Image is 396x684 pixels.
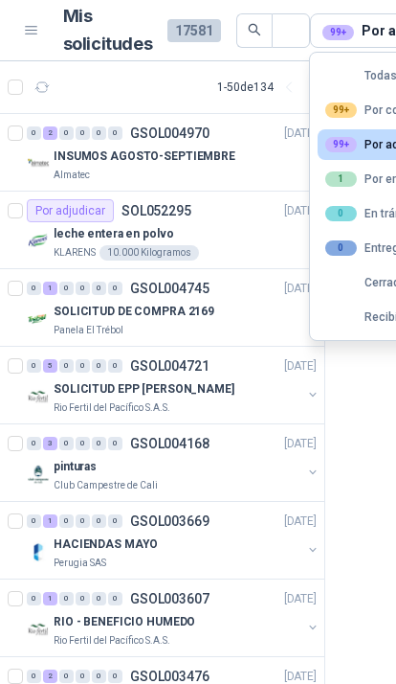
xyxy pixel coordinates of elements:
[59,437,74,450] div: 0
[322,25,354,40] div: 99+
[76,126,90,140] div: 0
[54,168,90,183] p: Almatec
[27,152,50,175] img: Company Logo
[130,126,209,140] p: GSOL004970
[121,204,191,217] p: SOL052295
[54,536,158,554] p: HACIENDAS MAYO
[43,126,57,140] div: 2
[130,514,209,528] p: GSOL003669
[27,277,320,338] a: 0 1 0 0 0 0 GSOL004745[DATE] Company LogoSOLICITUD DE COMPRA 2169Panela El Trébol
[92,670,106,683] div: 0
[108,359,122,373] div: 0
[27,308,50,331] img: Company Logo
[54,478,158,493] p: Club Campestre de Cali
[27,514,41,528] div: 0
[92,282,106,295] div: 0
[325,171,357,187] div: 1
[27,385,50,408] img: Company Logo
[59,282,74,295] div: 0
[325,206,357,221] div: 0
[76,514,90,528] div: 0
[43,282,57,295] div: 1
[108,126,122,140] div: 0
[43,514,57,528] div: 1
[27,510,320,571] a: 0 1 0 0 0 0 GSOL003669[DATE] Company LogoHACIENDAS MAYOPerugia SAS
[27,122,320,183] a: 0 2 0 0 0 0 GSOL004970[DATE] Company LogoINSUMOS AGOSTO-SEPTIEMBREAlmatec
[76,282,90,295] div: 0
[130,282,209,295] p: GSOL004745
[27,282,41,295] div: 0
[54,458,97,476] p: pinturas
[59,670,74,683] div: 0
[108,437,122,450] div: 0
[167,19,221,42] span: 17581
[27,618,50,641] img: Company Logo
[284,125,317,143] p: [DATE]
[27,432,320,493] a: 0 3 0 0 0 0 GSOL004168[DATE] Company LogopinturasClub Campestre de Cali
[284,435,317,453] p: [DATE]
[108,670,122,683] div: 0
[284,513,317,531] p: [DATE]
[54,225,173,243] p: leche entera en polvo
[27,670,41,683] div: 0
[54,303,214,321] p: SOLICITUD DE COMPRA 2169
[76,670,90,683] div: 0
[27,437,41,450] div: 0
[284,357,317,376] p: [DATE]
[59,592,74,605] div: 0
[59,359,74,373] div: 0
[54,148,235,166] p: INSUMOS AGOSTO-SEPTIEMBRE
[217,72,335,103] div: 1 - 50 de 134
[54,556,106,571] p: Perugia SAS
[92,126,106,140] div: 0
[92,514,106,528] div: 0
[27,230,50,253] img: Company Logo
[130,437,209,450] p: GSOL004168
[130,592,209,605] p: GSOL003607
[59,126,74,140] div: 0
[108,592,122,605] div: 0
[284,280,317,298] p: [DATE]
[325,137,357,152] div: 99+
[248,23,261,36] span: search
[27,587,320,649] a: 0 1 0 0 0 0 GSOL003607[DATE] Company LogoRIO - BENEFICIO HUMEDORio Fertil del Pacífico S.A.S.
[92,592,106,605] div: 0
[108,282,122,295] div: 0
[76,437,90,450] div: 0
[59,514,74,528] div: 0
[54,380,234,399] p: SOLICITUD EPP [PERSON_NAME]
[43,359,57,373] div: 5
[43,592,57,605] div: 1
[284,202,317,220] p: [DATE]
[54,633,170,649] p: Rio Fertil del Pacífico S.A.S.
[27,540,50,563] img: Company Logo
[27,354,320,416] a: 0 5 0 0 0 0 GSOL004721[DATE] Company LogoSOLICITUD EPP [PERSON_NAME]Rio Fertil del Pacífico S.A.S.
[27,126,41,140] div: 0
[108,514,122,528] div: 0
[130,670,209,683] p: GSOL003476
[92,359,106,373] div: 0
[284,590,317,608] p: [DATE]
[130,359,209,373] p: GSOL004721
[27,199,114,222] div: Por adjudicar
[76,359,90,373] div: 0
[43,670,57,683] div: 2
[54,613,195,631] p: RIO - BENEFICIO HUMEDO
[27,359,41,373] div: 0
[54,245,96,261] p: KLARENS
[325,240,357,256] div: 0
[92,437,106,450] div: 0
[63,3,153,58] h1: Mis solicitudes
[54,400,170,416] p: Rio Fertil del Pacífico S.A.S.
[27,592,41,605] div: 0
[27,463,50,486] img: Company Logo
[43,437,57,450] div: 3
[99,245,199,261] div: 10.000 Kilogramos
[54,323,123,338] p: Panela El Trébol
[76,592,90,605] div: 0
[325,103,357,118] div: 99+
